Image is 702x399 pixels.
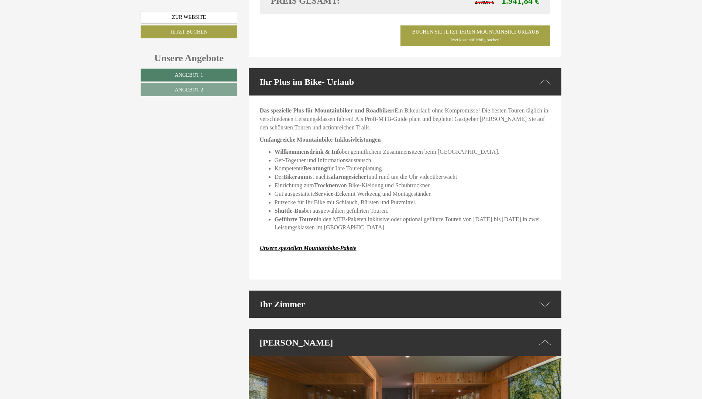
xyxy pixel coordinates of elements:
div: [PERSON_NAME] [249,329,562,356]
div: Ihr Plus im Bike- Urlaub [249,68,562,96]
li: Kompetente für Ihre Tourenplanung. [275,164,551,173]
div: Ihr Zimmer [249,291,562,318]
strong: Beratung [303,165,327,171]
span: Angebot 1 [175,72,203,78]
p: Ein Bikeurlaub ohne Kompromisse! Die besten Touren täglich in verschiedenen Leistungsklassen fahr... [260,107,551,132]
li: bei ausgewählten geführten Touren. [275,207,551,215]
strong: Willkommensdrink & Info [275,149,342,155]
li: Get-Together und Informationsaustausch. [275,156,551,165]
li: Gut ausgestattete mit Werkzeug und Montageständer. [275,190,551,198]
strong: Das spezielle Plus für Mountainbiker und Roadbiker: [260,107,395,114]
li: bei gemütlichem Zusammensitzen beim [GEOGRAPHIC_DATA]. [275,148,551,156]
strong: alarmgesichert [331,174,368,180]
strong: Geführte Touren [275,216,317,222]
strong: Service-Ecke [315,191,348,197]
strong: Shuttle-Bus [275,208,304,214]
li: Putzecke für Ihr Bike mit Schlauch, Bürsten und Putzmittel. [275,198,551,207]
a: Zur Website [141,11,237,24]
a: Jetzt buchen [141,25,237,38]
li: Einrichtung zum von Bike-Kleidung und Schuhtrockner. [275,181,551,190]
span: Jetzt kostenpflichtig buchen! [450,37,501,42]
strong: Umfangreiche Mountainbike-Inklusivleistungen [260,136,381,143]
strong: Trocknen [314,182,338,188]
li: Der ist nachts und rund um die Uhr videoüberwacht [275,173,551,181]
li: in den MTB-Paketen inklusive oder optional geführte Touren von [DATE] bis [DATE] in zwei Leistung... [275,215,551,241]
a: Unsere speziellen Mountainbike-Pakete [260,245,357,251]
strong: Bikeraum [283,174,308,180]
span: Angebot 2 [175,87,203,93]
a: Buchen Sie jetzt ihren Mountainbike UrlaubJetzt kostenpflichtig buchen! [400,25,550,46]
div: Unsere Angebote [141,51,237,65]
